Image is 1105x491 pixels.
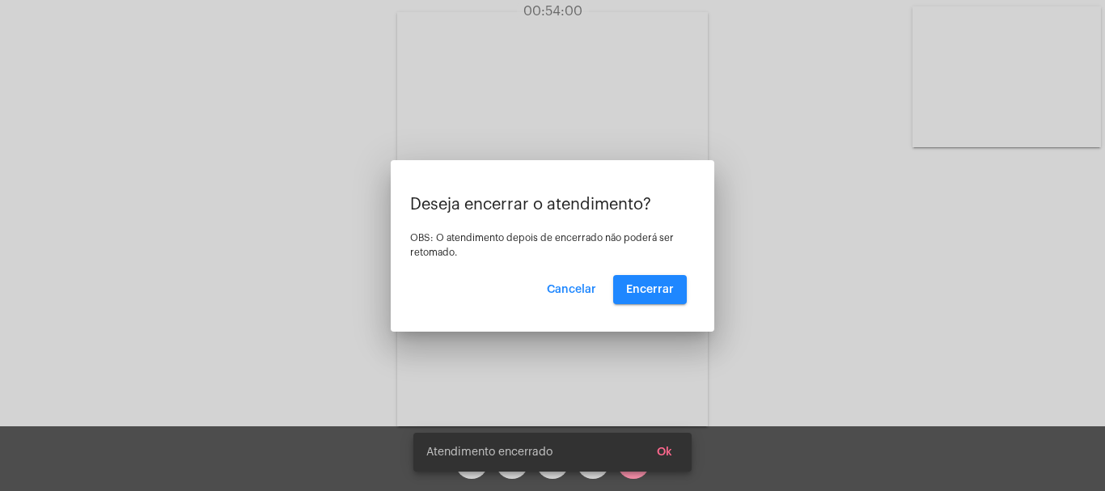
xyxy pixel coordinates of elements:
span: OBS: O atendimento depois de encerrado não poderá ser retomado. [410,233,674,257]
p: Deseja encerrar o atendimento? [410,196,695,214]
span: Encerrar [626,284,674,295]
button: Encerrar [613,275,687,304]
span: 00:54:00 [523,5,582,18]
span: Atendimento encerrado [426,444,552,460]
span: Cancelar [547,284,596,295]
span: Ok [657,447,672,458]
button: Cancelar [534,275,609,304]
